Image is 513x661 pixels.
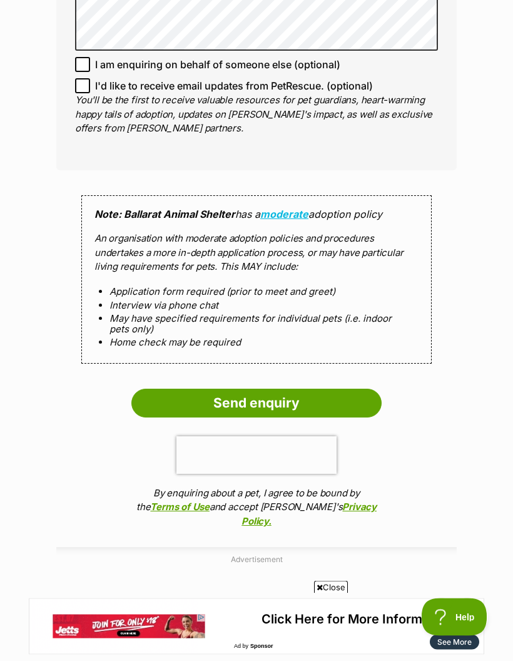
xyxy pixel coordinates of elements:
[131,487,382,530] p: By enquiring about a pet, I agree to be bound by the and accept [PERSON_NAME]'s
[314,581,348,593] span: Close
[241,501,377,528] a: Privacy Policy.
[94,232,419,275] p: An organisation with moderate adoption policies and procedures undertakes a more in-depth applica...
[81,196,432,364] div: has a adoption policy
[109,300,404,311] li: Interview via phone chat
[260,208,308,221] a: moderate
[109,287,404,297] li: Application form required (prior to meet and greet)
[150,501,209,513] a: Terms of Use
[109,337,404,348] li: Home check may be required
[422,598,488,636] iframe: Help Scout Beacon - Open
[131,389,382,418] input: Send enquiry
[176,437,337,474] iframe: reCAPTCHA
[29,598,484,655] iframe: Advertisement
[94,208,235,221] strong: Note: Ballarat Animal Shelter
[95,58,340,73] span: I am enquiring on behalf of someone else (optional)
[109,314,404,336] li: May have specified requirements for individual pets (i.e. indoor pets only)
[95,79,373,94] span: I'd like to receive email updates from PetRescue. (optional)
[75,94,438,136] p: You'll be the first to receive valuable resources for pet guardians, heart-warming happy tails of...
